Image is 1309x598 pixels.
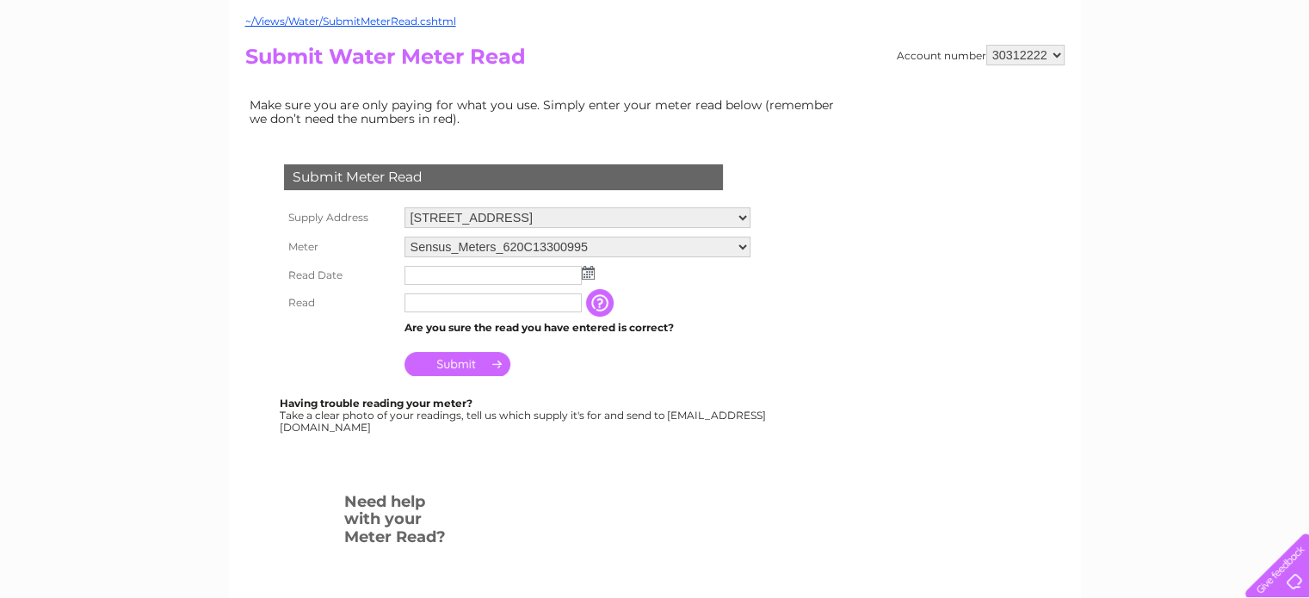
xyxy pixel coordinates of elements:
[400,317,755,339] td: Are you sure the read you have entered is correct?
[985,9,1103,30] a: 0333 014 3131
[245,45,1065,77] h2: Submit Water Meter Read
[1252,73,1293,86] a: Log out
[280,232,400,262] th: Meter
[280,398,769,433] div: Take a clear photo of your readings, tell us which supply it's for and send to [EMAIL_ADDRESS][DO...
[1195,73,1237,86] a: Contact
[404,352,510,376] input: Submit
[280,289,400,317] th: Read
[280,203,400,232] th: Supply Address
[1159,73,1184,86] a: Blog
[897,45,1065,65] div: Account number
[245,94,848,130] td: Make sure you are only paying for what you use. Simply enter your meter read below (remember we d...
[344,490,450,555] h3: Need help with your Meter Read?
[46,45,133,97] img: logo.png
[586,289,617,317] input: Information
[1097,73,1149,86] a: Telecoms
[582,266,595,280] img: ...
[1006,73,1039,86] a: Water
[280,397,472,410] b: Having trouble reading your meter?
[284,164,723,190] div: Submit Meter Read
[249,9,1062,83] div: Clear Business is a trading name of Verastar Limited (registered in [GEOGRAPHIC_DATA] No. 3667643...
[1049,73,1087,86] a: Energy
[245,15,456,28] a: ~/Views/Water/SubmitMeterRead.cshtml
[280,262,400,289] th: Read Date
